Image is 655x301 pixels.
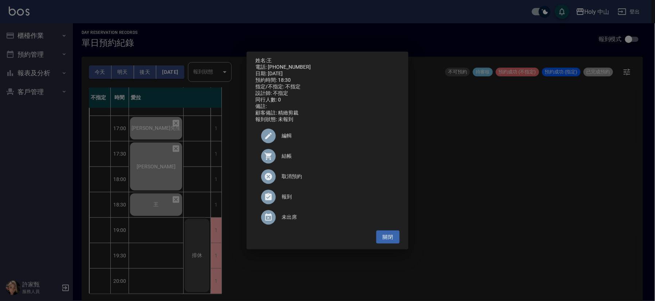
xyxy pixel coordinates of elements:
[255,97,400,103] div: 同行人數: 0
[282,173,394,180] span: 取消預約
[255,103,400,110] div: 備註:
[255,166,400,187] div: 取消預約
[255,187,400,207] div: 報到
[255,57,400,64] p: 姓名:
[255,146,400,166] a: 結帳
[267,57,272,63] a: 王
[255,84,400,90] div: 指定/不指定: 不指定
[376,230,400,244] button: 關閉
[255,207,400,228] div: 未出席
[255,126,400,146] div: 編輯
[282,213,394,221] span: 未出席
[255,77,400,84] div: 預約時間: 18:30
[255,71,400,77] div: 日期: [DATE]
[255,116,400,123] div: 報到狀態: 未報到
[255,64,400,71] div: 電話: [PHONE_NUMBER]
[255,110,400,116] div: 顧客備註: 精緻剪裁
[255,90,400,97] div: 設計師: 不指定
[282,152,394,160] span: 結帳
[282,193,394,201] span: 報到
[282,132,394,140] span: 編輯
